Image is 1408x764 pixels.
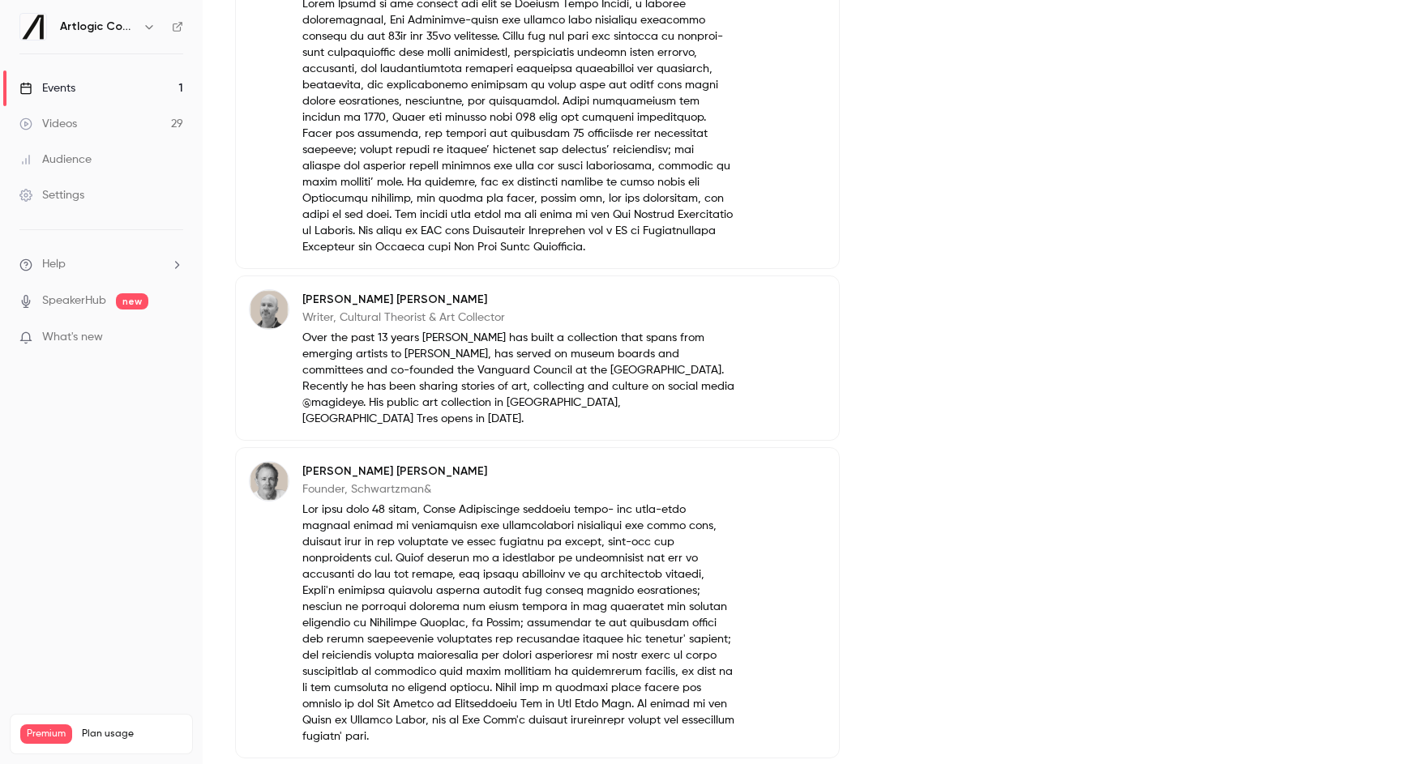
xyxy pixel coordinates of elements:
img: Jeffrey Magid [250,290,289,329]
div: Settings [19,187,84,203]
div: Videos [19,116,77,132]
li: help-dropdown-opener [19,256,183,273]
p: [PERSON_NAME] [PERSON_NAME] [302,463,734,480]
h6: Artlogic Connect 2025 [60,19,136,35]
p: Writer, Cultural Theorist & Art Collector [302,309,734,326]
p: Over the past 13 years [PERSON_NAME] has built a collection that spans from emerging artists to [... [302,330,734,427]
div: Allan Schwartzman[PERSON_NAME] [PERSON_NAME]Founder, Schwartzman&Lor ipsu dolo 48 sitam, Conse Ad... [235,447,840,758]
p: [PERSON_NAME] [PERSON_NAME] [302,292,734,308]
div: Jeffrey Magid[PERSON_NAME] [PERSON_NAME]Writer, Cultural Theorist & Art CollectorOver the past 13... [235,275,840,441]
span: Help [42,256,66,273]
span: Plan usage [82,728,182,741]
img: Artlogic Connect 2025 [20,14,46,40]
div: Events [19,80,75,96]
p: Founder, Schwartzman& [302,481,734,497]
span: Premium [20,724,72,744]
iframe: Noticeable Trigger [164,331,183,345]
span: What's new [42,329,103,346]
p: Lor ipsu dolo 48 sitam, Conse Adipiscinge seddoeiu tempo- inc utla-etdo magnaal enimad mi veniamq... [302,502,734,745]
span: new [116,293,148,309]
a: SpeakerHub [42,292,106,309]
div: Audience [19,152,92,168]
img: Allan Schwartzman [250,462,289,501]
